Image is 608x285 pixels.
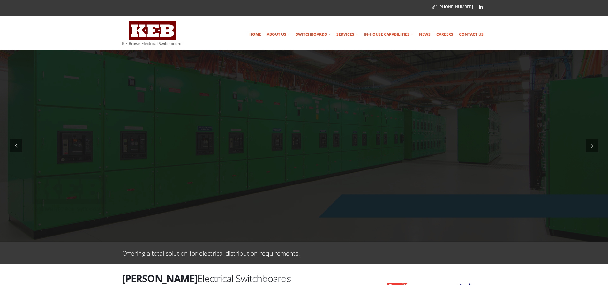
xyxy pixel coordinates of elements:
[434,28,456,41] a: Careers
[293,28,333,41] a: Switchboards
[456,28,486,41] a: Contact Us
[247,28,264,41] a: Home
[417,28,433,41] a: News
[476,2,486,12] a: Linkedin
[264,28,293,41] a: About Us
[432,4,473,10] a: [PHONE_NUMBER]
[122,248,300,257] p: Offering a total solution for electrical distribution requirements.
[334,28,361,41] a: Services
[361,28,416,41] a: In-house Capabilities
[122,21,183,45] img: K E Brown Electrical Switchboards
[122,272,197,285] strong: [PERSON_NAME]
[122,272,362,285] h2: Electrical Switchboards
